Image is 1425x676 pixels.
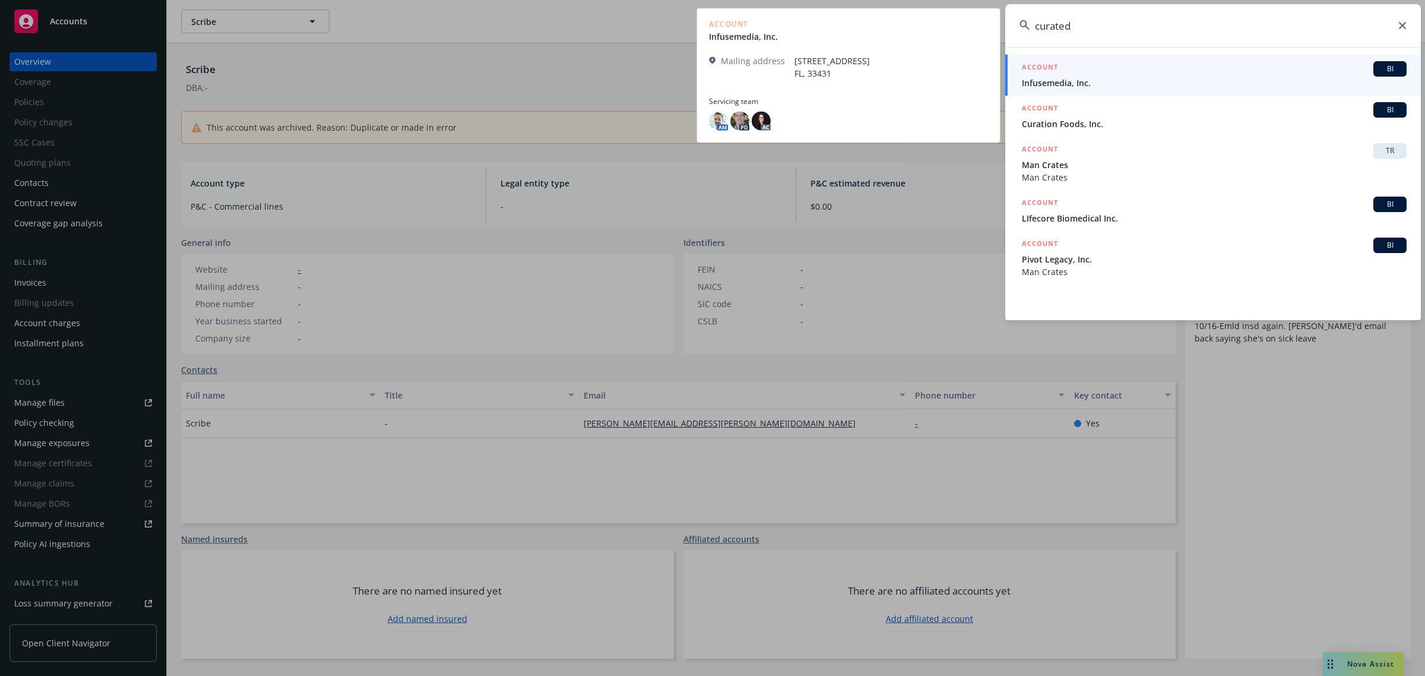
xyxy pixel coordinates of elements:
span: Man Crates [1022,171,1407,184]
span: LIfecore Biomedical Inc. [1022,212,1407,225]
span: TR [1378,146,1402,156]
span: Curation Foods, Inc. [1022,118,1407,130]
input: Search... [1005,4,1421,47]
a: ACCOUNTBILIfecore Biomedical Inc. [1005,190,1421,231]
span: BI [1378,64,1402,74]
h5: ACCOUNT [1022,102,1058,116]
span: Infusemedia, Inc. [1022,77,1407,89]
h5: ACCOUNT [1022,238,1058,252]
span: BI [1378,105,1402,115]
a: ACCOUNTBIInfusemedia, Inc. [1005,55,1421,96]
h5: ACCOUNT [1022,143,1058,157]
h5: ACCOUNT [1022,197,1058,211]
span: Pivot Legacy, Inc. [1022,253,1407,266]
a: ACCOUNTBIPivot Legacy, Inc.Man Crates [1005,231,1421,285]
h5: ACCOUNT [1022,61,1058,75]
span: BI [1378,240,1402,251]
span: Man Crates [1022,159,1407,171]
span: Man Crates [1022,266,1407,278]
a: ACCOUNTBICuration Foods, Inc. [1005,96,1421,137]
a: ACCOUNTTRMan CratesMan Crates [1005,137,1421,190]
span: BI [1378,199,1402,210]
